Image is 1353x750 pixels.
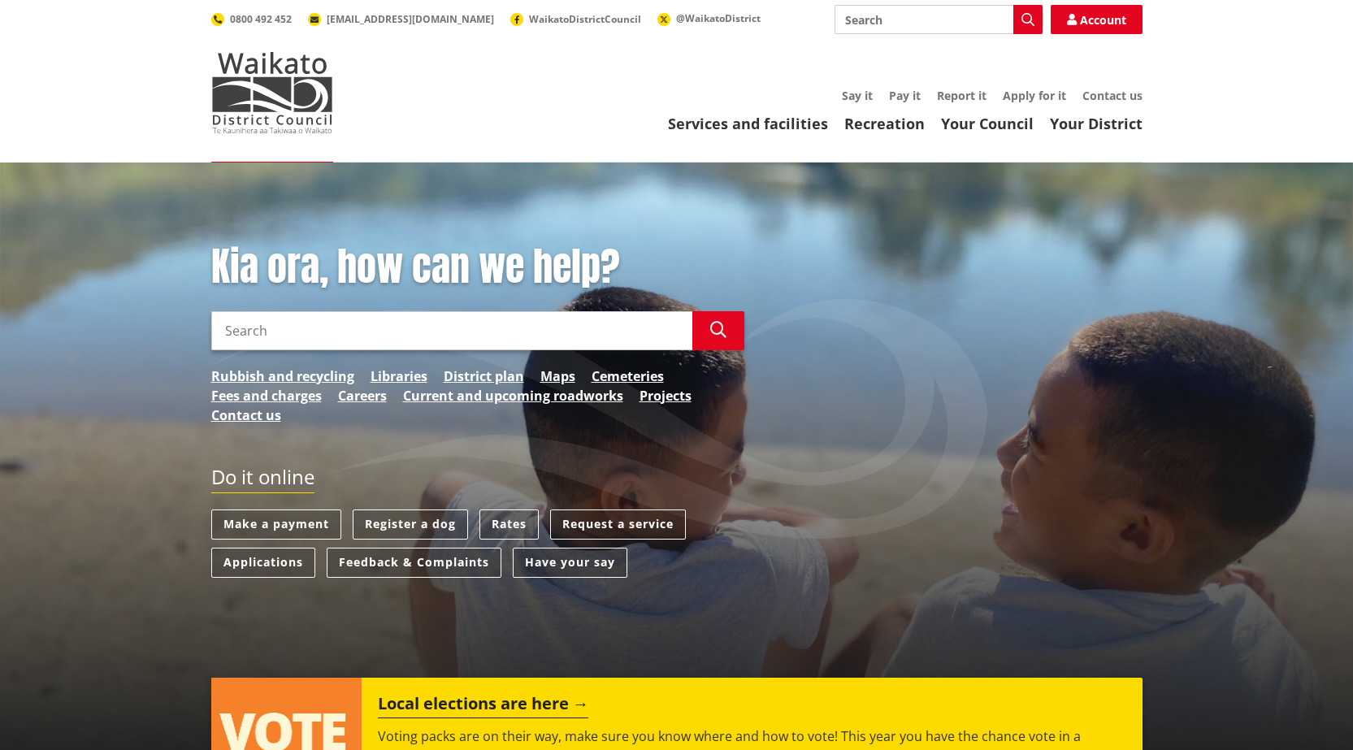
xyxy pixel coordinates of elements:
[835,5,1043,34] input: Search input
[941,114,1034,133] a: Your Council
[1050,114,1143,133] a: Your District
[529,12,641,26] span: WaikatoDistrictCouncil
[1051,5,1143,34] a: Account
[211,509,341,540] a: Make a payment
[211,386,322,405] a: Fees and charges
[513,548,627,578] a: Have your say
[640,386,692,405] a: Projects
[211,405,281,425] a: Contact us
[479,509,539,540] a: Rates
[844,114,925,133] a: Recreation
[353,509,468,540] a: Register a dog
[842,88,873,103] a: Say it
[308,12,494,26] a: [EMAIL_ADDRESS][DOMAIN_NAME]
[510,12,641,26] a: WaikatoDistrictCouncil
[211,52,333,133] img: Waikato District Council - Te Kaunihera aa Takiwaa o Waikato
[444,366,524,386] a: District plan
[211,548,315,578] a: Applications
[378,694,588,718] h2: Local elections are here
[889,88,921,103] a: Pay it
[371,366,427,386] a: Libraries
[1003,88,1066,103] a: Apply for it
[338,386,387,405] a: Careers
[668,114,828,133] a: Services and facilities
[211,466,314,494] h2: Do it online
[230,12,292,26] span: 0800 492 452
[327,12,494,26] span: [EMAIL_ADDRESS][DOMAIN_NAME]
[211,311,692,350] input: Search input
[550,509,686,540] a: Request a service
[327,548,501,578] a: Feedback & Complaints
[1082,88,1143,103] a: Contact us
[540,366,575,386] a: Maps
[657,11,761,25] a: @WaikatoDistrict
[211,244,744,291] h1: Kia ora, how can we help?
[403,386,623,405] a: Current and upcoming roadworks
[592,366,664,386] a: Cemeteries
[211,366,354,386] a: Rubbish and recycling
[937,88,987,103] a: Report it
[211,12,292,26] a: 0800 492 452
[676,11,761,25] span: @WaikatoDistrict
